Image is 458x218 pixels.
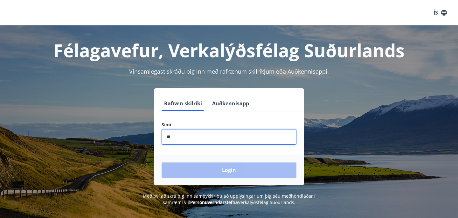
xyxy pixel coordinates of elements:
a: Persónuverndarstefna [190,199,238,205]
button: ÍS [430,7,450,18]
h1: Félagavefur, Verkalýðsfélag Suðurlands [8,38,450,62]
button: Rafræn skilríki [162,96,205,111]
button: Auðkennisapp [210,96,252,111]
span: Með því að skrá þig inn samþykkir þú að upplýsingar um þig séu meðhöndlaðar í samræmi við Verkalý... [143,193,316,205]
label: Sími [162,122,296,128]
span: Vinsamlegast skráðu þig inn með rafrænum skilríkjum eða Auðkennisappi. [129,68,329,75]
